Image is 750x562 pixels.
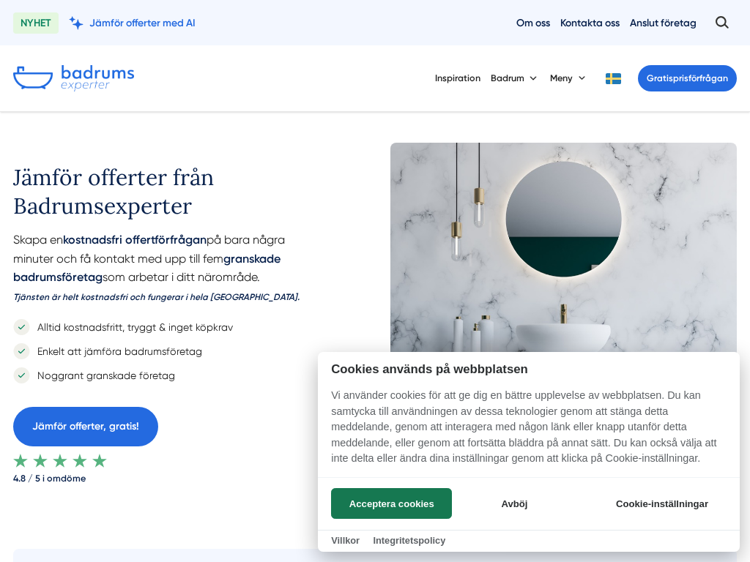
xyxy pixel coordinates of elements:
[598,488,726,519] button: Cookie-inställningar
[456,488,573,519] button: Avböj
[318,362,740,376] h2: Cookies används på webbplatsen
[331,535,360,546] a: Villkor
[331,488,452,519] button: Acceptera cookies
[318,388,740,477] p: Vi använder cookies för att ge dig en bättre upplevelse av webbplatsen. Du kan samtycka till anvä...
[373,535,445,546] a: Integritetspolicy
